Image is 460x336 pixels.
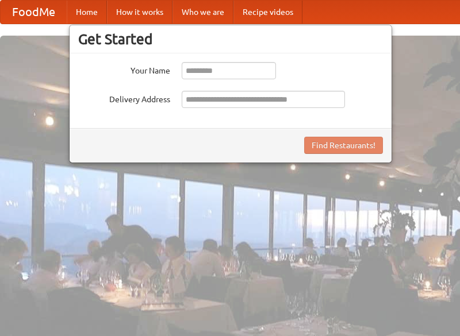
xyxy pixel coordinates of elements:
button: Find Restaurants! [304,137,383,154]
a: FoodMe [1,1,67,24]
label: Delivery Address [78,91,170,105]
a: Home [67,1,107,24]
a: How it works [107,1,172,24]
h3: Get Started [78,30,383,48]
label: Your Name [78,62,170,76]
a: Recipe videos [233,1,302,24]
a: Who we are [172,1,233,24]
